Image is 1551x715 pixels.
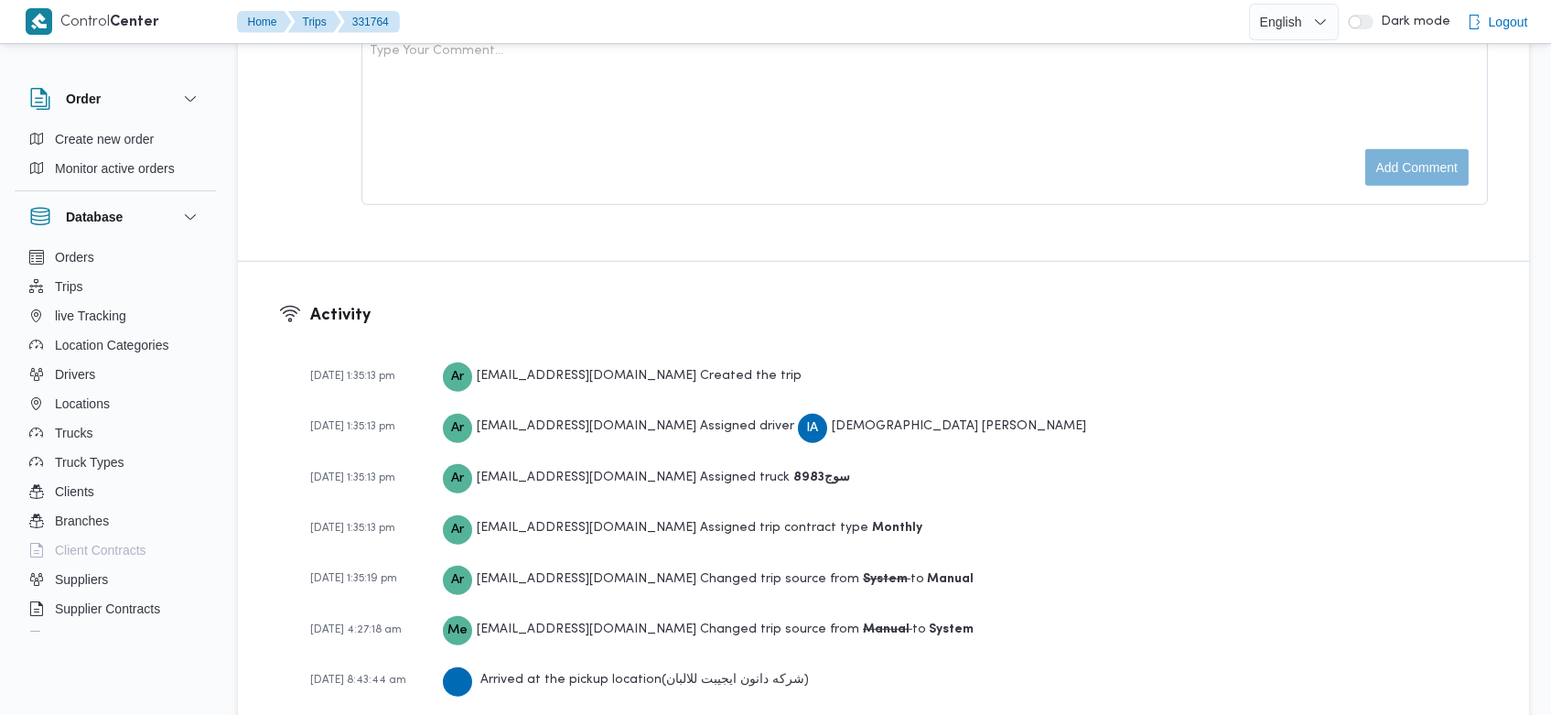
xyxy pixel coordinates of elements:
[55,422,92,444] span: Trucks
[310,303,1488,328] h3: Activity
[237,11,292,33] button: Home
[15,243,216,639] div: Database
[443,461,850,493] div: Assigned truck
[15,125,216,190] div: Order
[863,573,910,585] b: System
[29,88,201,110] button: Order
[338,11,400,33] button: 331764
[451,464,464,493] span: Ar
[55,363,95,385] span: Drivers
[477,522,696,534] span: [EMAIL_ADDRESS][DOMAIN_NAME]
[1376,157,1458,179] span: Add comment
[447,616,468,645] span: Me
[1373,15,1450,29] span: Dark mode
[477,573,696,585] span: [EMAIL_ADDRESS][DOMAIN_NAME]
[443,613,974,645] div: Changed trip source from to
[22,389,209,418] button: Locations
[443,616,472,645] div: Mostafa.emad@illa.com.eg
[22,623,209,653] button: Devices
[807,414,819,443] span: IA
[29,206,201,228] button: Database
[477,420,696,432] span: [EMAIL_ADDRESS][DOMAIN_NAME]
[793,471,850,483] b: 8983سوج
[22,125,209,154] button: Create new order
[926,623,974,635] b: System
[310,371,395,382] span: [DATE] 1:35:13 pm
[55,128,154,150] span: Create new order
[22,565,209,594] button: Suppliers
[310,573,397,584] span: [DATE] 1:35:19 pm
[443,664,809,696] div: Arrived at the pickup location ( شركه دانون ايجيبت للالبان )
[22,272,209,301] button: Trips
[443,563,974,595] div: Changed trip source from to
[55,481,94,503] span: Clients
[55,627,101,649] span: Devices
[55,305,126,327] span: live Tracking
[477,623,696,635] span: [EMAIL_ADDRESS][DOMAIN_NAME]
[370,41,503,60] div: Type Your Comment...
[798,414,827,443] div: Isalam Ammad Abadaljlail Muhammad
[924,573,974,585] b: Manual
[22,330,209,360] button: Location Categories
[55,393,110,415] span: Locations
[477,370,696,382] span: [EMAIL_ADDRESS][DOMAIN_NAME]
[443,515,472,545] div: Asmaa.ragab@illa.com.eg
[443,464,472,493] div: Asmaa.ragab@illa.com.eg
[22,536,209,565] button: Client Contracts
[111,16,160,29] b: Center
[451,566,464,595] span: Ar
[310,523,395,534] span: [DATE] 1:35:13 pm
[55,539,146,561] span: Client Contracts
[310,675,406,686] span: [DATE] 8:43:44 am
[477,471,696,483] span: [EMAIL_ADDRESS][DOMAIN_NAME]
[443,363,472,392] div: Asmaa.ragab@illa.com.eg
[451,515,464,545] span: Ar
[443,566,472,595] div: Asmaa.ragab@illa.com.eg
[1459,4,1535,40] button: Logout
[22,154,209,183] button: Monitor active orders
[288,11,341,33] button: Trips
[310,421,395,432] span: [DATE] 1:35:13 pm
[832,420,1086,432] span: [DEMOGRAPHIC_DATA] [PERSON_NAME]
[443,512,922,544] div: Assigned trip contract type
[451,363,464,392] span: Ar
[22,418,209,448] button: Trucks
[22,301,209,330] button: live Tracking
[451,414,464,443] span: Ar
[863,623,912,635] b: Manual
[55,569,108,590] span: Suppliers
[55,451,124,473] span: Truck Types
[55,598,160,620] span: Supplier Contracts
[1365,149,1469,186] button: Add comment
[55,246,94,268] span: Orders
[55,510,109,532] span: Branches
[55,157,175,179] span: Monitor active orders
[22,594,209,623] button: Supplier Contracts
[443,414,472,443] div: Asmaa.ragab@illa.com.eg
[22,448,209,477] button: Truck Types
[22,243,209,272] button: Orders
[22,360,209,389] button: Drivers
[310,472,395,483] span: [DATE] 1:35:13 pm
[26,8,52,35] img: X8yXhbKr1z7QwAAAABJRU5ErkJggg==
[55,334,169,356] span: Location Categories
[1489,11,1528,33] span: Logout
[310,624,402,635] span: [DATE] 4:27:18 am
[66,206,123,228] h3: Database
[443,360,802,392] div: Created the trip
[22,477,209,506] button: Clients
[55,276,83,298] span: Trips
[22,506,209,536] button: Branches
[872,522,922,534] b: Monthly
[66,88,101,110] h3: Order
[443,410,1086,442] div: Assigned driver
